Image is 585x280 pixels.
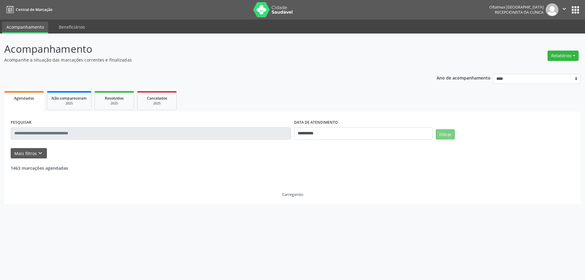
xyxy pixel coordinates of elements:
[558,3,570,16] button: 
[495,10,544,15] span: Recepcionista da clínica
[4,5,52,15] a: Central de Marcação
[55,22,89,32] a: Beneficiários
[489,5,544,10] div: Oftalmax [GEOGRAPHIC_DATA]
[282,192,303,197] div: Carregando
[2,22,48,34] a: Acompanhamento
[147,96,167,101] span: Cancelados
[294,118,338,127] label: DATA DE ATENDIMENTO
[14,96,34,101] span: Agendados
[11,118,31,127] label: PESQUISAR
[570,5,581,15] button: apps
[37,150,44,157] i: keyboard_arrow_down
[548,51,579,61] button: Relatórios
[4,41,408,57] p: Acompanhamento
[546,3,558,16] img: img
[16,7,52,12] span: Central de Marcação
[436,129,455,140] button: Filtrar
[561,5,568,12] i: 
[105,96,124,101] span: Resolvidos
[437,74,491,81] p: Ano de acompanhamento
[51,101,87,106] div: 2025
[142,101,172,106] div: 2025
[11,148,47,159] button: Mais filtroskeyboard_arrow_down
[11,165,68,171] strong: 1463 marcações agendadas
[51,96,87,101] span: Não compareceram
[4,57,408,63] p: Acompanhe a situação das marcações correntes e finalizadas
[99,101,129,106] div: 2025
